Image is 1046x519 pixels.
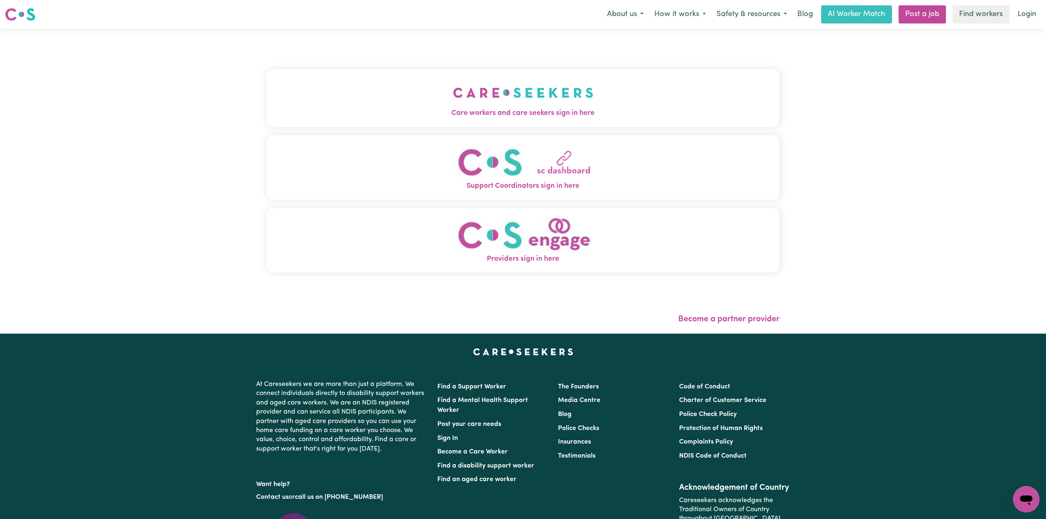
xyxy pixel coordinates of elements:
p: or [256,489,427,505]
a: The Founders [558,383,599,390]
h2: Acknowledgement of Country [679,483,790,493]
a: Blog [792,5,818,23]
a: Find a Support Worker [437,383,506,390]
a: Find workers [953,5,1009,23]
a: Complaints Policy [679,439,733,445]
button: Providers sign in here [266,208,780,273]
button: Support Coordinators sign in here [266,135,780,200]
a: Find a disability support worker [437,463,534,469]
a: Charter of Customer Service [679,397,766,404]
a: Testimonials [558,453,595,459]
span: Care workers and care seekers sign in here [266,108,780,119]
p: Want help? [256,477,427,489]
button: How it works [649,6,711,23]
span: Support Coordinators sign in here [266,181,780,192]
a: NDIS Code of Conduct [679,453,747,459]
a: AI Worker Match [821,5,892,23]
a: Post a job [899,5,946,23]
a: Careseekers logo [5,5,35,24]
a: Find an aged care worker [437,476,516,483]
a: Police Checks [558,425,599,432]
button: Care workers and care seekers sign in here [266,69,780,127]
img: Careseekers logo [5,7,35,22]
a: Protection of Human Rights [679,425,763,432]
a: call us on [PHONE_NUMBER] [295,494,383,500]
a: Post your care needs [437,421,501,428]
a: Become a Care Worker [437,449,508,455]
iframe: Button to launch messaging window [1013,486,1039,512]
a: Sign In [437,435,458,442]
button: About us [602,6,649,23]
a: Careseekers home page [473,348,573,355]
a: Login [1013,5,1041,23]
a: Insurances [558,439,591,445]
a: Become a partner provider [678,315,780,323]
a: Find a Mental Health Support Worker [437,397,528,414]
a: Contact us [256,494,289,500]
a: Blog [558,411,572,418]
p: At Careseekers we are more than just a platform. We connect individuals directly to disability su... [256,376,427,457]
span: Providers sign in here [266,254,780,264]
a: Police Check Policy [679,411,737,418]
a: Code of Conduct [679,383,730,390]
a: Media Centre [558,397,600,404]
button: Safety & resources [711,6,792,23]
